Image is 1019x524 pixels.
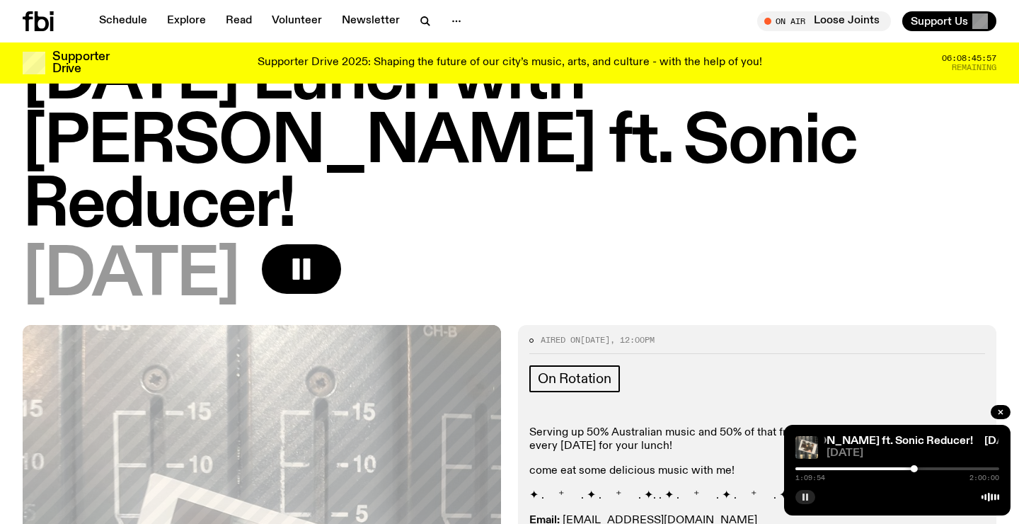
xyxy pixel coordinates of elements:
[91,11,156,31] a: Schedule
[52,51,109,75] h3: Supporter Drive
[333,11,408,31] a: Newsletter
[529,489,985,503] p: ✦ . ⁺ . ✦ . ⁺ . ✦. . ✦ . ⁺ . ✦ . ⁺ . ✦. . ✦ . ⁺ . ✦ . ⁺ . ✦
[952,64,996,72] span: Remaining
[217,11,260,31] a: Read
[757,11,891,31] button: On AirLoose Joints
[263,11,330,31] a: Volunteer
[529,465,985,478] p: come eat some delicious music with me!
[529,426,985,453] p: Serving up 50% Australian music and 50% of that from here in [GEOGRAPHIC_DATA] every [DATE] for y...
[159,11,214,31] a: Explore
[827,448,999,459] span: [DATE]
[911,15,968,28] span: Support Us
[795,436,818,459] img: A polaroid of Ella Avni in the studio on top of the mixer which is also located in the studio.
[795,474,825,482] span: 1:09:54
[969,474,999,482] span: 2:00:00
[538,371,611,387] span: On Rotation
[258,57,762,69] p: Supporter Drive 2025: Shaping the future of our city’s music, arts, and culture - with the help o...
[541,334,580,346] span: Aired on
[23,244,239,308] span: [DATE]
[610,334,655,346] span: , 12:00pm
[942,55,996,62] span: 06:08:45:57
[580,334,610,346] span: [DATE]
[902,11,996,31] button: Support Us
[688,435,973,447] a: [DATE] Lunch with [PERSON_NAME] ft. Sonic Reducer!
[529,365,620,392] a: On Rotation
[23,47,996,239] h1: [DATE] Lunch with [PERSON_NAME] ft. Sonic Reducer!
